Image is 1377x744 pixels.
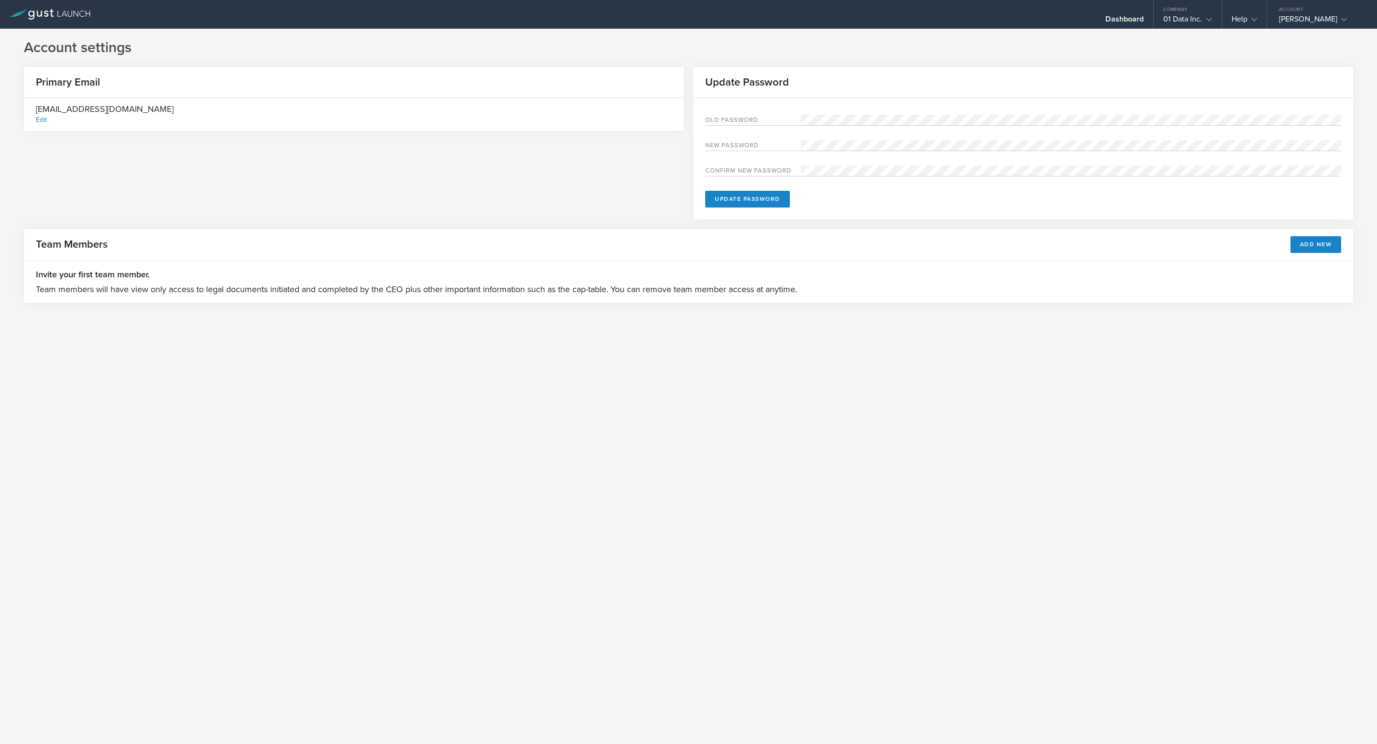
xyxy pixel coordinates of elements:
h1: Account settings [24,38,1353,57]
button: Update Password [705,191,790,208]
div: Edit [36,116,47,124]
h3: Invite your first team member. [36,268,1341,281]
div: [PERSON_NAME] [1279,14,1360,29]
div: [EMAIL_ADDRESS][DOMAIN_NAME] [36,103,174,126]
label: New password [705,142,801,151]
label: Old Password [705,117,801,125]
label: Confirm new password [705,168,801,176]
h2: Update Password [693,76,789,89]
h2: Primary Email [24,76,100,89]
div: Dashboard [1105,14,1144,29]
div: 01 Data Inc. [1163,14,1212,29]
p: Team members will have view only access to legal documents initiated and completed by the CEO plu... [36,283,1341,295]
button: Add New [1290,236,1342,253]
div: Help [1232,14,1257,29]
h2: Team Members [36,238,108,252]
